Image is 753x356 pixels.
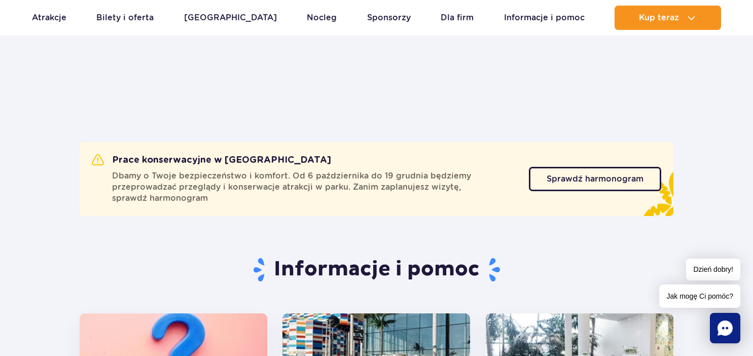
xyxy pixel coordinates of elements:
a: Nocleg [307,6,337,30]
span: Jak mogę Ci pomóc? [659,284,740,308]
a: Bilety i oferta [96,6,154,30]
h2: Prace konserwacyjne w [GEOGRAPHIC_DATA] [92,154,331,166]
span: Kup teraz [639,13,679,22]
a: Dla firm [441,6,474,30]
a: Informacje i pomoc [504,6,585,30]
a: Atrakcje [32,6,66,30]
a: [GEOGRAPHIC_DATA] [184,6,277,30]
h1: Informacje i pomoc [80,257,673,283]
a: Sprawdź harmonogram [529,167,661,191]
span: Dbamy o Twoje bezpieczeństwo i komfort. Od 6 października do 19 grudnia będziemy przeprowadzać pr... [112,170,517,204]
button: Kup teraz [615,6,721,30]
div: Chat [710,313,740,343]
span: Sprawdź harmonogram [547,175,643,183]
span: Dzień dobry! [686,259,740,280]
a: Sponsorzy [367,6,411,30]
